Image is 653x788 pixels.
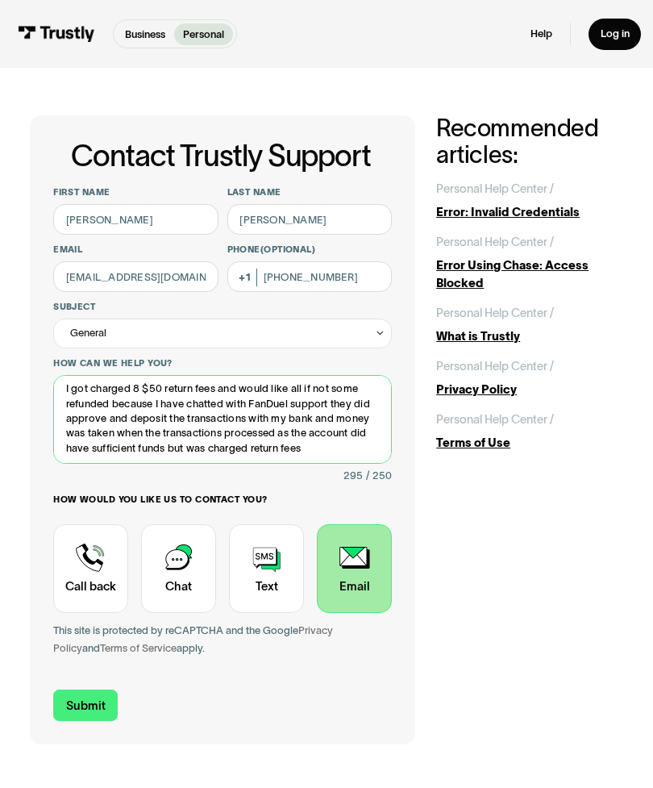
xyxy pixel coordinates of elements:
[343,467,363,485] div: 295
[53,690,118,721] input: Submit
[53,319,392,348] div: General
[53,624,333,654] a: Privacy Policy
[125,27,165,42] p: Business
[100,642,177,654] a: Terms of Service
[589,19,641,50] a: Log in
[70,324,106,342] div: General
[436,233,623,292] a: Personal Help Center /Error Using Chase: Access Blocked
[53,186,218,198] label: First name
[436,434,623,452] div: Terms of Use
[174,23,233,45] a: Personal
[53,494,392,506] label: How would you like us to contact you?
[227,204,393,235] input: Howard
[50,140,392,172] h1: Contact Trustly Support
[53,244,218,256] label: Email
[116,23,174,45] a: Business
[436,411,623,452] a: Personal Help Center /Terms of Use
[530,27,552,41] a: Help
[436,115,623,168] h2: Recommended articles:
[227,186,393,198] label: Last name
[53,186,392,721] form: Contact Trustly Support
[436,256,623,292] div: Error Using Chase: Access Blocked
[436,304,623,345] a: Personal Help Center /What is Trustly
[53,204,218,235] input: Alex
[366,467,392,485] div: / 250
[53,261,218,292] input: alex@mail.com
[436,411,554,428] div: Personal Help Center /
[53,357,392,369] label: How can we help you?
[436,233,554,251] div: Personal Help Center /
[260,244,315,254] span: (Optional)
[436,203,623,221] div: Error: Invalid Credentials
[436,327,623,345] div: What is Trustly
[436,180,554,198] div: Personal Help Center /
[436,357,623,398] a: Personal Help Center /Privacy Policy
[53,622,392,657] div: This site is protected by reCAPTCHA and the Google and apply.
[53,301,392,313] label: Subject
[601,27,630,41] div: Log in
[227,244,393,256] label: Phone
[436,304,554,322] div: Personal Help Center /
[18,26,94,42] img: Trustly Logo
[227,261,393,292] input: (555) 555-5555
[436,381,623,398] div: Privacy Policy
[436,357,554,375] div: Personal Help Center /
[436,180,623,221] a: Personal Help Center /Error: Invalid Credentials
[183,27,224,42] p: Personal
